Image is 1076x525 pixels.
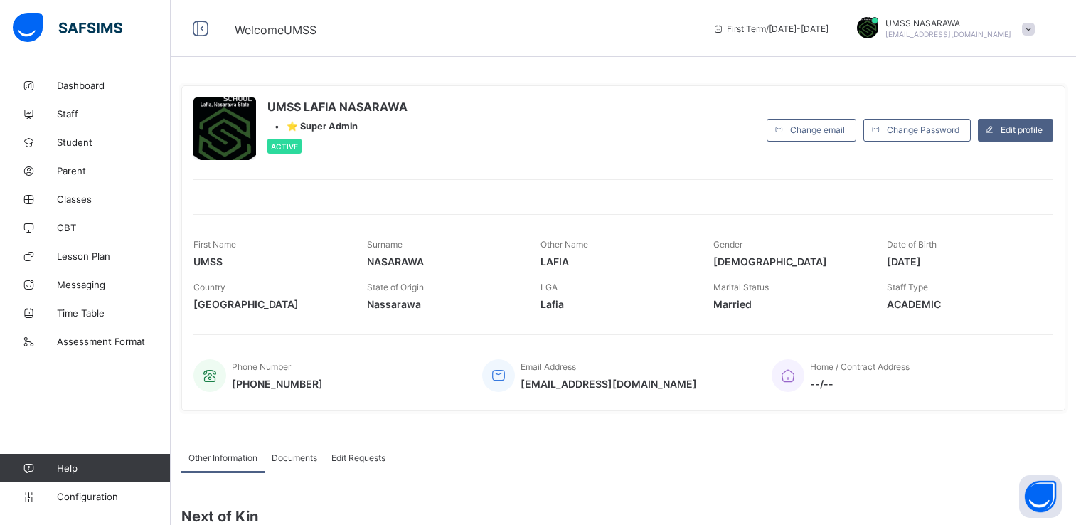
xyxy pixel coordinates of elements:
span: State of Origin [367,282,424,292]
span: Other Information [188,452,257,463]
span: Help [57,462,170,474]
span: UMSS LAFIA NASARAWA [267,100,408,114]
span: Email Address [521,361,576,372]
span: Active [271,142,298,151]
span: Married [713,298,865,310]
span: Change Password [887,124,959,135]
span: Lesson Plan [57,250,171,262]
span: CBT [57,222,171,233]
span: Staff [57,108,171,120]
span: Messaging [57,279,171,290]
span: Surname [367,239,403,250]
div: • [267,121,408,132]
span: Other Name [540,239,588,250]
span: Classes [57,193,171,205]
span: Assessment Format [57,336,171,347]
span: UMSS NASARAWA [885,18,1011,28]
span: session/term information [713,23,829,34]
span: Dashboard [57,80,171,91]
span: UMSS [193,255,346,267]
img: safsims [13,13,122,43]
span: Phone Number [232,361,291,372]
div: UMSSNASARAWA [843,17,1042,41]
span: Change email [790,124,845,135]
span: First Name [193,239,236,250]
span: Nassarawa [367,298,519,310]
span: LAFIA [540,255,693,267]
span: Student [57,137,171,148]
span: Documents [272,452,317,463]
span: [EMAIL_ADDRESS][DOMAIN_NAME] [885,30,1011,38]
span: Date of Birth [887,239,937,250]
span: [EMAIL_ADDRESS][DOMAIN_NAME] [521,378,697,390]
span: Lafia [540,298,693,310]
span: [PHONE_NUMBER] [232,378,323,390]
span: Marital Status [713,282,769,292]
span: Next of Kin [181,508,1065,525]
span: LGA [540,282,558,292]
span: Country [193,282,225,292]
span: Configuration [57,491,170,502]
span: Welcome UMSS [235,23,316,37]
span: [DEMOGRAPHIC_DATA] [713,255,865,267]
span: ACADEMIC [887,298,1039,310]
span: Edit Requests [331,452,385,463]
span: Staff Type [887,282,928,292]
span: Gender [713,239,742,250]
button: Open asap [1019,475,1062,518]
span: Edit profile [1001,124,1043,135]
span: [DATE] [887,255,1039,267]
span: NASARAWA [367,255,519,267]
span: ⭐ Super Admin [287,121,358,132]
span: Home / Contract Address [810,361,910,372]
span: Parent [57,165,171,176]
span: --/-- [810,378,910,390]
span: Time Table [57,307,171,319]
span: [GEOGRAPHIC_DATA] [193,298,346,310]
